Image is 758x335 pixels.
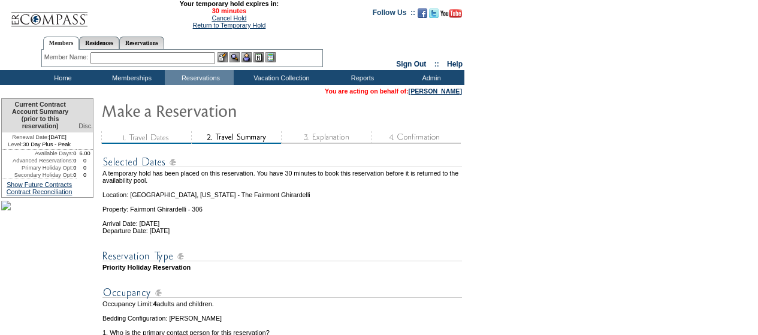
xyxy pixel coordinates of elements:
[212,14,246,22] a: Cancel Hold
[153,300,156,307] span: 4
[102,264,462,271] td: Priority Holiday Reservation
[265,52,276,62] img: b_calculator.gif
[327,70,395,85] td: Reports
[77,164,93,171] td: 0
[8,141,23,148] span: Level:
[12,134,49,141] span: Renewal Date:
[73,171,77,179] td: 0
[218,52,228,62] img: b_edit.gif
[395,70,464,85] td: Admin
[229,52,240,62] img: View
[2,171,73,179] td: Secondary Holiday Opt:
[78,122,93,129] span: Disc.
[447,60,463,68] a: Help
[440,9,462,18] img: Subscribe to our YouTube Channel
[119,37,164,49] a: Reservations
[102,170,462,184] td: A temporary hold has been placed on this reservation. You have 30 minutes to book this reservatio...
[418,12,427,19] a: Become our fan on Facebook
[2,99,77,132] td: Current Contract Account Summary (prior to this reservation)
[44,52,90,62] div: Member Name:
[102,249,462,264] img: subTtlResType.gif
[1,201,11,210] img: Shot-25-026.jpg
[27,70,96,85] td: Home
[102,155,462,170] img: subTtlSelectedDates.gif
[2,132,77,141] td: [DATE]
[43,37,80,50] a: Members
[102,227,462,234] td: Departure Date: [DATE]
[371,131,461,144] img: step4_state1.gif
[193,22,266,29] a: Return to Temporary Hold
[241,52,252,62] img: Impersonate
[2,164,73,171] td: Primary Holiday Opt:
[418,8,427,18] img: Become our fan on Facebook
[434,60,439,68] span: ::
[396,60,426,68] a: Sign Out
[101,131,191,144] img: step1_state3.gif
[2,150,73,157] td: Available Days:
[234,70,327,85] td: Vacation Collection
[2,141,77,150] td: 30 Day Plus - Peak
[429,8,439,18] img: Follow us on Twitter
[10,2,88,27] img: Compass Home
[191,131,281,144] img: step2_state2.gif
[281,131,371,144] img: step3_state1.gif
[73,157,77,164] td: 0
[2,157,73,164] td: Advanced Reservations:
[73,150,77,157] td: 0
[102,198,462,213] td: Property: Fairmont Ghirardelli - 306
[409,87,462,95] a: [PERSON_NAME]
[73,164,77,171] td: 0
[101,98,341,122] img: Make Reservation
[325,87,462,95] span: You are acting on behalf of:
[77,150,93,157] td: 6.00
[96,70,165,85] td: Memberships
[440,12,462,19] a: Subscribe to our YouTube Channel
[165,70,234,85] td: Reservations
[77,171,93,179] td: 0
[102,285,462,300] img: subTtlOccupancy.gif
[373,7,415,22] td: Follow Us ::
[77,157,93,164] td: 0
[102,300,462,307] td: Occupancy Limit: adults and children.
[253,52,264,62] img: Reservations
[102,213,462,227] td: Arrival Date: [DATE]
[102,315,462,322] td: Bedding Configuration: [PERSON_NAME]
[7,181,72,188] a: Show Future Contracts
[94,7,364,14] span: 30 minutes
[7,188,73,195] a: Contract Reconciliation
[429,12,439,19] a: Follow us on Twitter
[79,37,119,49] a: Residences
[102,184,462,198] td: Location: [GEOGRAPHIC_DATA], [US_STATE] - The Fairmont Ghirardelli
